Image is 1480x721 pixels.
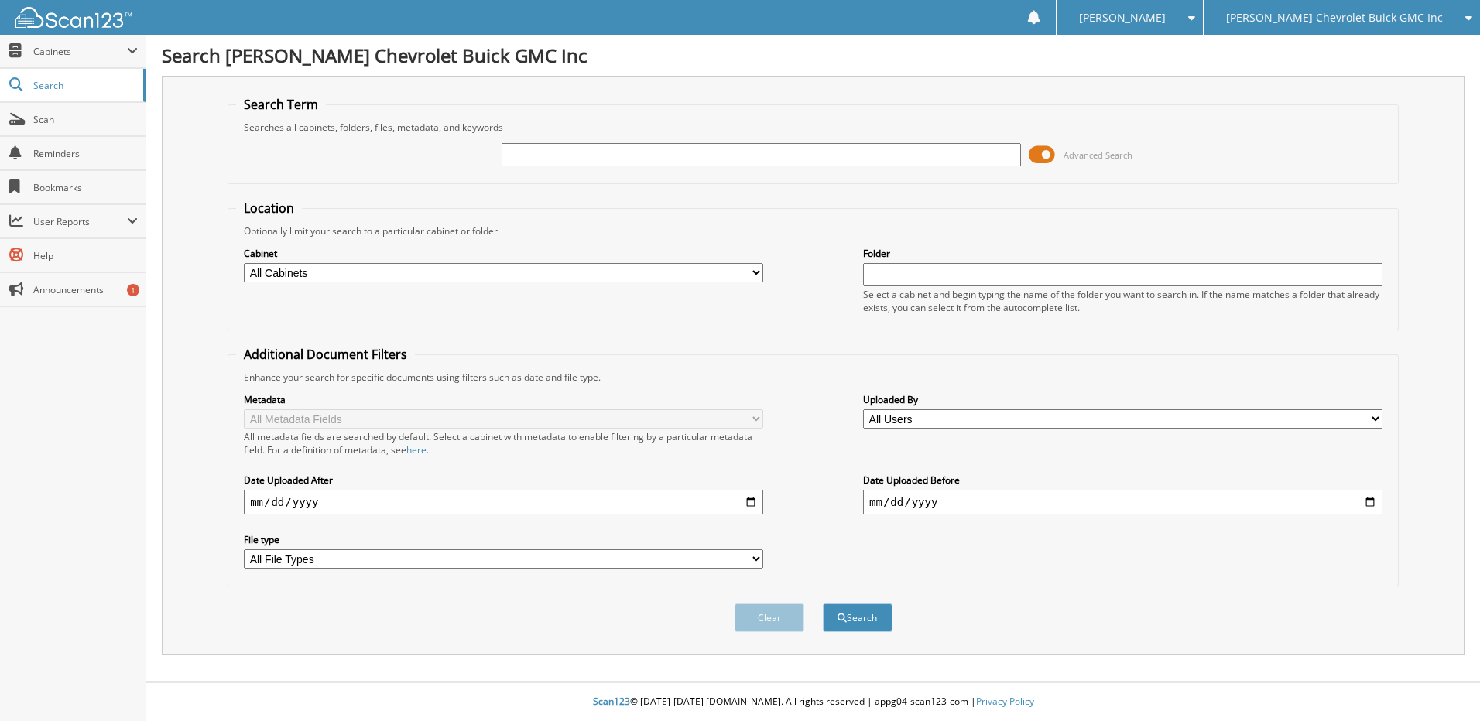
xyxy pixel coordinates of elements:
[236,121,1390,134] div: Searches all cabinets, folders, files, metadata, and keywords
[1226,13,1443,22] span: [PERSON_NAME] Chevrolet Buick GMC Inc
[735,603,804,632] button: Clear
[33,113,138,126] span: Scan
[244,393,763,406] label: Metadata
[863,393,1382,406] label: Uploaded By
[33,147,138,160] span: Reminders
[33,79,135,92] span: Search
[33,283,138,296] span: Announcements
[33,215,127,228] span: User Reports
[244,430,763,456] div: All metadata fields are searched by default. Select a cabinet with metadata to enable filtering b...
[863,490,1382,514] input: end
[162,43,1465,68] h1: Search [PERSON_NAME] Chevrolet Buick GMC Inc
[236,371,1390,384] div: Enhance your search for specific documents using filters such as date and file type.
[406,443,427,456] a: here
[236,200,302,217] legend: Location
[236,224,1390,237] div: Optionally limit your search to a particular cabinet or folder
[863,247,1382,260] label: Folder
[823,603,892,632] button: Search
[33,181,138,194] span: Bookmarks
[863,288,1382,314] div: Select a cabinet and begin typing the name of the folder you want to search in. If the name match...
[244,473,763,487] label: Date Uploaded After
[1064,149,1132,161] span: Advanced Search
[146,683,1480,721] div: © [DATE]-[DATE] [DOMAIN_NAME]. All rights reserved | appg04-scan123-com |
[236,346,415,363] legend: Additional Document Filters
[976,695,1034,708] a: Privacy Policy
[244,247,763,260] label: Cabinet
[593,695,630,708] span: Scan123
[15,7,132,28] img: scan123-logo-white.svg
[863,473,1382,487] label: Date Uploaded Before
[236,96,326,113] legend: Search Term
[127,284,139,296] div: 1
[1079,13,1166,22] span: [PERSON_NAME]
[33,249,138,262] span: Help
[244,490,763,514] input: start
[244,533,763,546] label: File type
[33,45,127,58] span: Cabinets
